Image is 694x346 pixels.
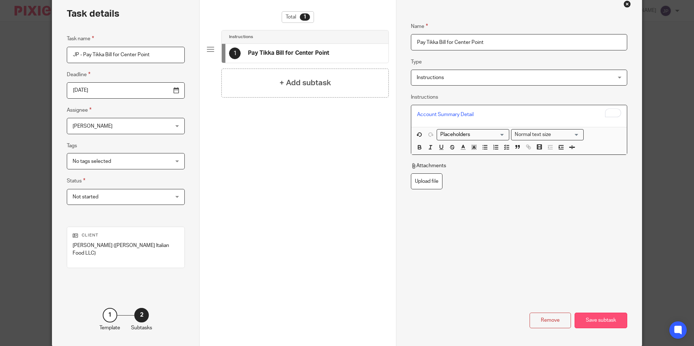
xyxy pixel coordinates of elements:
div: Remove [530,313,571,328]
p: Attachments [411,162,446,169]
input: Search for option [553,131,579,139]
div: Placeholders [437,129,509,140]
p: Subtasks [131,324,152,331]
div: Close this dialog window [624,0,631,8]
h4: + Add subtask [279,77,331,88]
h2: Task details [67,8,119,20]
label: Assignee [67,106,91,114]
div: Total [282,11,314,23]
label: Type [411,58,422,66]
input: Use the arrow keys to pick a date [67,82,185,99]
label: Tags [67,142,77,149]
div: Save subtask [575,313,627,328]
input: Search for option [438,131,505,139]
label: Task name [67,34,94,43]
label: Instructions [411,94,438,101]
div: 2 [134,308,149,322]
label: Name [411,22,428,30]
h4: Pay Tikka Bill for Center Point [248,49,329,57]
input: Task name [67,47,185,63]
p: Template [99,324,120,331]
div: 1 [300,13,310,21]
span: [PERSON_NAME] [73,124,113,129]
label: Upload file [411,173,442,190]
div: Search for option [437,129,509,140]
div: 1 [103,308,117,322]
span: Instructions [417,75,444,80]
div: Search for option [511,129,584,140]
div: 1 [229,48,241,59]
p: Client [73,232,179,238]
span: Not started [73,194,98,199]
span: No tags selected [73,159,111,164]
a: Account Summary Detail [417,112,474,117]
label: Deadline [67,70,90,79]
span: Normal text size [513,131,552,139]
h4: Instructions [229,34,253,40]
div: Text styles [511,129,584,140]
p: [PERSON_NAME] ([PERSON_NAME] Italian Food LLC) [73,242,179,257]
div: To enrich screen reader interactions, please activate Accessibility in Grammarly extension settings [411,105,626,127]
label: Status [67,177,85,185]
